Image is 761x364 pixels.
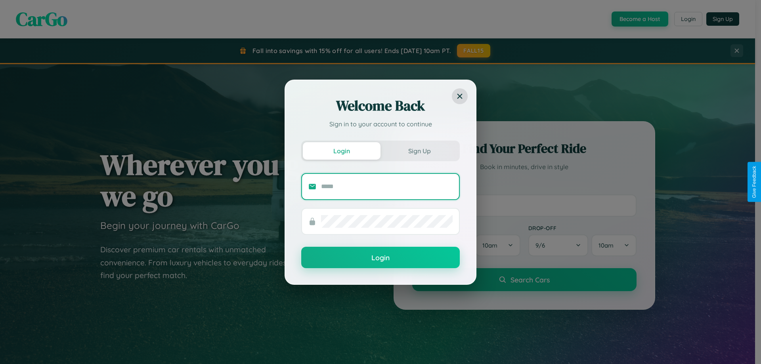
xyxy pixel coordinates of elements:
[303,142,380,160] button: Login
[751,166,757,198] div: Give Feedback
[301,119,460,129] p: Sign in to your account to continue
[301,247,460,268] button: Login
[301,96,460,115] h2: Welcome Back
[380,142,458,160] button: Sign Up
